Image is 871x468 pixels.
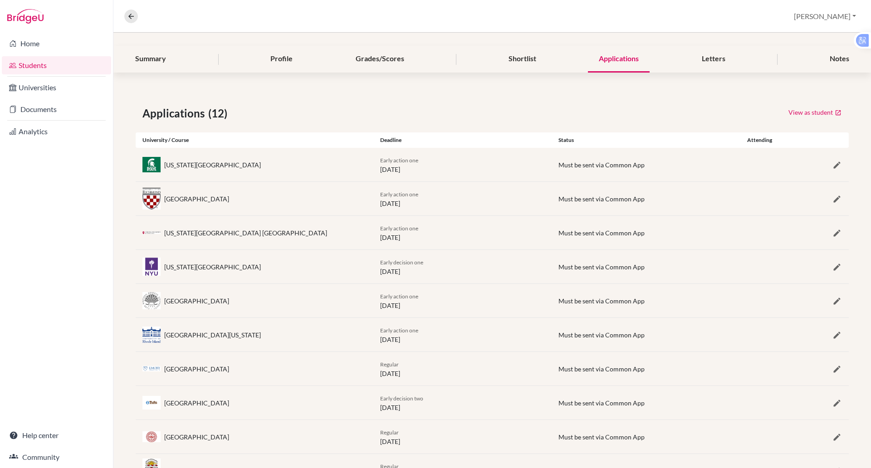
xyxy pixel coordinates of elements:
span: Must be sent via Common App [558,433,645,441]
div: [US_STATE][GEOGRAPHIC_DATA] [164,160,261,170]
img: Bridge-U [7,9,44,24]
span: Must be sent via Common App [558,331,645,339]
div: [GEOGRAPHIC_DATA] [164,296,229,306]
div: Grades/Scores [345,46,415,73]
a: Analytics [2,122,111,141]
div: [DATE] [373,257,552,276]
span: Early decision one [380,259,423,266]
div: [DATE] [373,427,552,446]
span: Early decision two [380,395,423,402]
span: Must be sent via Common App [558,195,645,203]
span: Must be sent via Common App [558,297,645,305]
a: Community [2,448,111,466]
span: Must be sent via Common App [558,365,645,373]
span: Early action one [380,191,418,198]
button: [PERSON_NAME] [790,8,860,25]
img: us_ind_86awefzk.jpeg [142,231,161,234]
span: Must be sent via Common App [558,263,645,271]
img: us_nyu_mu3e0q99.jpeg [142,258,161,276]
div: [DATE] [373,393,552,412]
span: Early action one [380,225,418,232]
img: us_case_zosd_ok_.jpeg [142,292,161,309]
div: Letters [691,46,736,73]
a: Students [2,56,111,74]
a: Universities [2,78,111,97]
div: Status [552,136,730,144]
span: Must be sent via Common App [558,161,645,169]
div: [US_STATE][GEOGRAPHIC_DATA] [164,262,261,272]
div: Attending [730,136,789,144]
span: Regular [380,429,399,436]
div: [GEOGRAPHIC_DATA][US_STATE] [164,330,261,340]
span: Early action one [380,293,418,300]
div: [DATE] [373,189,552,208]
div: [GEOGRAPHIC_DATA] [164,364,229,374]
img: us_emo_p5u5f971.jpeg [142,366,161,372]
div: University / Course [136,136,373,144]
div: [DATE] [373,359,552,378]
a: View as student [788,105,842,119]
div: [GEOGRAPHIC_DATA] [164,432,229,442]
img: us_uor_uzfq478p.jpeg [142,188,161,210]
img: us_msu_ktofmbki.jpeg [142,157,161,172]
div: [US_STATE][GEOGRAPHIC_DATA] [GEOGRAPHIC_DATA] [164,228,327,238]
div: [DATE] [373,223,552,242]
a: Home [2,34,111,53]
div: Deadline [373,136,552,144]
span: Must be sent via Common App [558,229,645,237]
span: Regular [380,361,399,368]
div: Profile [259,46,303,73]
img: us_bu_ac1yjjte.jpeg [142,431,161,442]
img: us_tuf_u7twck0u.jpeg [142,396,161,409]
div: [DATE] [373,291,552,310]
span: Early action one [380,327,418,334]
div: Summary [124,46,177,73]
span: Must be sent via Common App [558,399,645,407]
div: Applications [588,46,650,73]
span: Early action one [380,157,418,164]
div: [GEOGRAPHIC_DATA] [164,194,229,204]
div: [DATE] [373,155,552,174]
div: [DATE] [373,325,552,344]
div: Shortlist [498,46,547,73]
img: us_uri_297kbn50.jpeg [142,327,161,343]
div: [GEOGRAPHIC_DATA] [164,398,229,408]
div: Notes [819,46,860,73]
a: Help center [2,426,111,444]
a: Documents [2,100,111,118]
span: (12) [208,105,231,122]
span: Applications [142,105,208,122]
